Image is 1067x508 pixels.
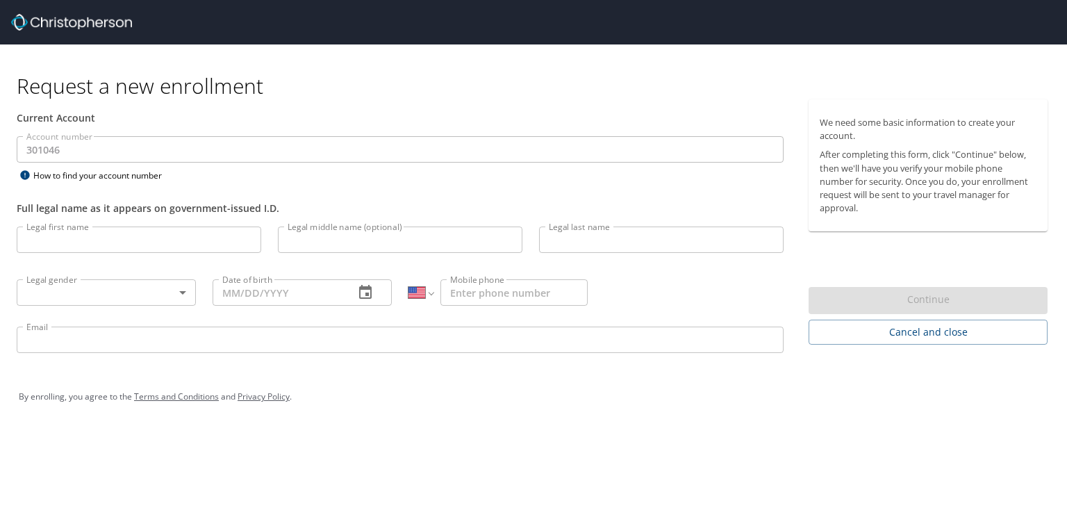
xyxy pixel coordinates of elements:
a: Privacy Policy [238,391,290,402]
button: Cancel and close [809,320,1048,345]
div: By enrolling, you agree to the and . [19,379,1048,414]
input: Enter phone number [440,279,588,306]
input: MM/DD/YYYY [213,279,343,306]
h1: Request a new enrollment [17,72,1059,99]
a: Terms and Conditions [134,391,219,402]
div: ​ [17,279,196,306]
div: Current Account [17,110,784,125]
p: We need some basic information to create your account. [820,116,1036,142]
span: Cancel and close [820,324,1036,341]
p: After completing this form, click "Continue" below, then we'll have you verify your mobile phone ... [820,148,1036,215]
div: How to find your account number [17,167,190,184]
div: Full legal name as it appears on government-issued I.D. [17,201,784,215]
img: cbt logo [11,14,132,31]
